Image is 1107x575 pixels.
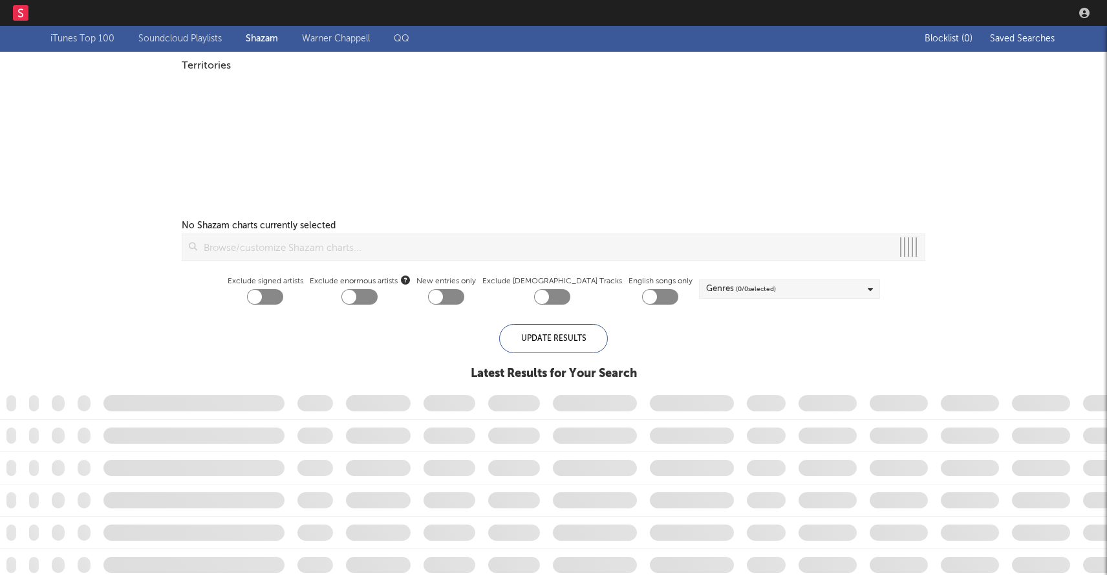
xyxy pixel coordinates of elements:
[990,34,1057,43] span: Saved Searches
[302,31,370,47] a: Warner Chappell
[736,281,776,297] span: ( 0 / 0 selected)
[182,58,925,74] div: Territories
[962,34,973,43] span: ( 0 )
[986,34,1057,44] button: Saved Searches
[394,31,409,47] a: QQ
[471,366,637,382] div: Latest Results for Your Search
[138,31,222,47] a: Soundcloud Playlists
[706,281,776,297] div: Genres
[499,324,608,353] div: Update Results
[228,274,303,289] label: Exclude signed artists
[416,274,476,289] label: New entries only
[629,274,693,289] label: English songs only
[197,234,892,260] input: Browse/customize Shazam charts...
[482,274,622,289] label: Exclude [DEMOGRAPHIC_DATA] Tracks
[310,274,410,289] span: Exclude enormous artists
[50,31,114,47] a: iTunes Top 100
[182,218,336,233] div: No Shazam charts currently selected
[401,274,410,286] button: Exclude enormous artists
[925,34,973,43] span: Blocklist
